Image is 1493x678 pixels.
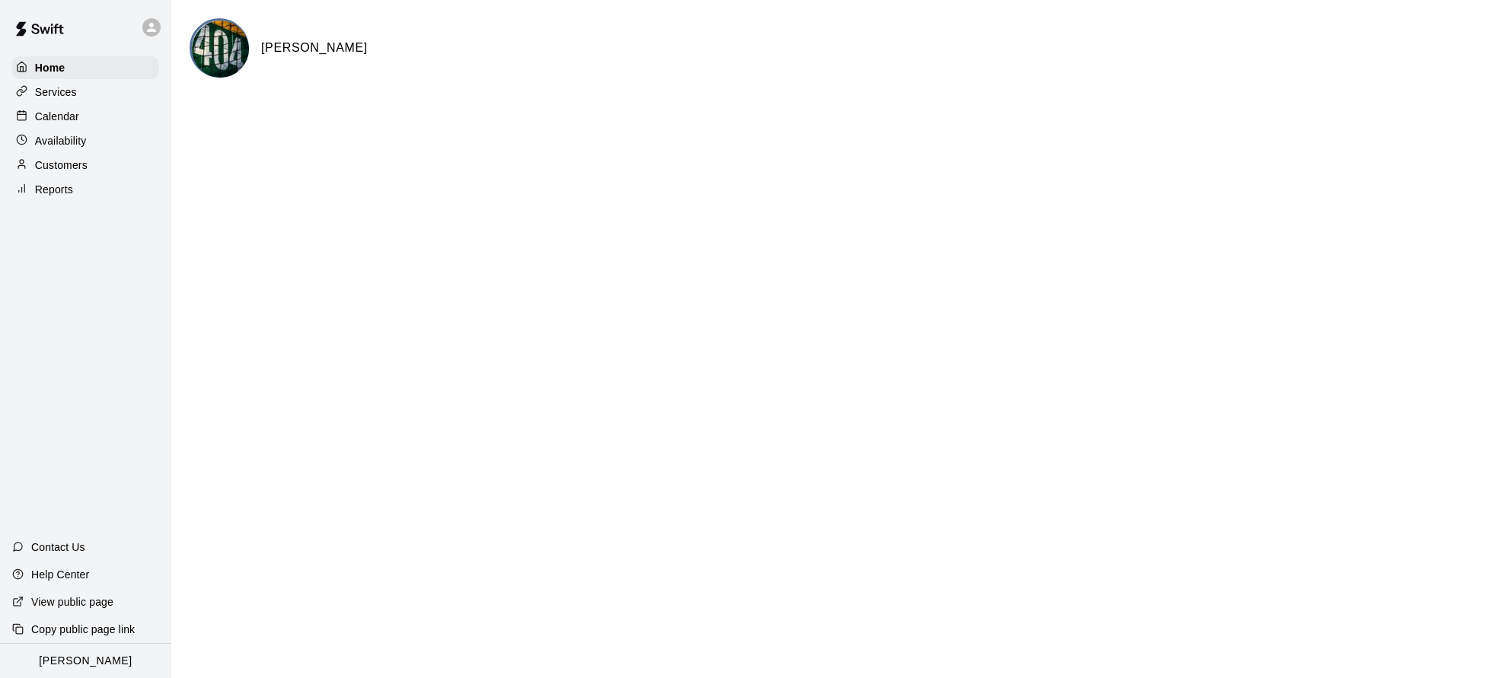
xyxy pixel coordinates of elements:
[192,21,249,78] img: Clarence logo
[12,105,159,128] a: Calendar
[12,56,159,79] a: Home
[35,182,73,197] p: Reports
[261,38,368,58] h6: [PERSON_NAME]
[35,60,65,75] p: Home
[39,653,132,669] p: [PERSON_NAME]
[35,109,79,124] p: Calendar
[31,622,135,637] p: Copy public page link
[31,567,89,582] p: Help Center
[35,158,88,173] p: Customers
[35,84,77,100] p: Services
[31,594,113,610] p: View public page
[31,540,85,555] p: Contact Us
[12,81,159,103] a: Services
[35,133,87,148] p: Availability
[12,178,159,201] a: Reports
[12,129,159,152] a: Availability
[12,154,159,177] a: Customers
